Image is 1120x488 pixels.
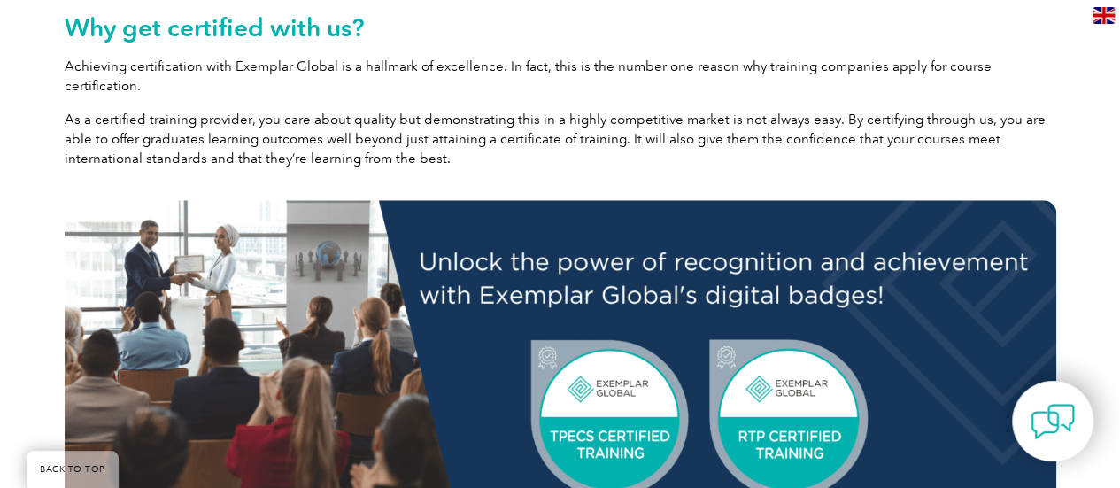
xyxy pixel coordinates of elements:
[1093,7,1115,24] img: en
[65,57,1056,96] p: Achieving certification with Exemplar Global is a hallmark of excellence. In fact, this is the nu...
[65,13,1056,42] h2: Why get certified with us?
[65,110,1056,168] p: As a certified training provider, you care about quality but demonstrating this in a highly compe...
[1031,399,1075,444] img: contact-chat.png
[27,451,119,488] a: BACK TO TOP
